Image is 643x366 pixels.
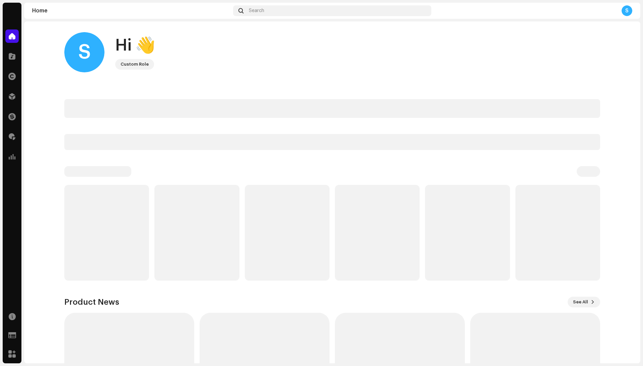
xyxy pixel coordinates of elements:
div: S [64,32,104,72]
button: See All [568,297,600,307]
div: S [622,5,632,16]
div: Hi 👋 [115,35,155,56]
div: Home [32,8,230,13]
span: Search [249,8,264,13]
div: Custom Role [121,60,149,68]
span: See All [573,295,588,309]
h3: Product News [64,297,119,307]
